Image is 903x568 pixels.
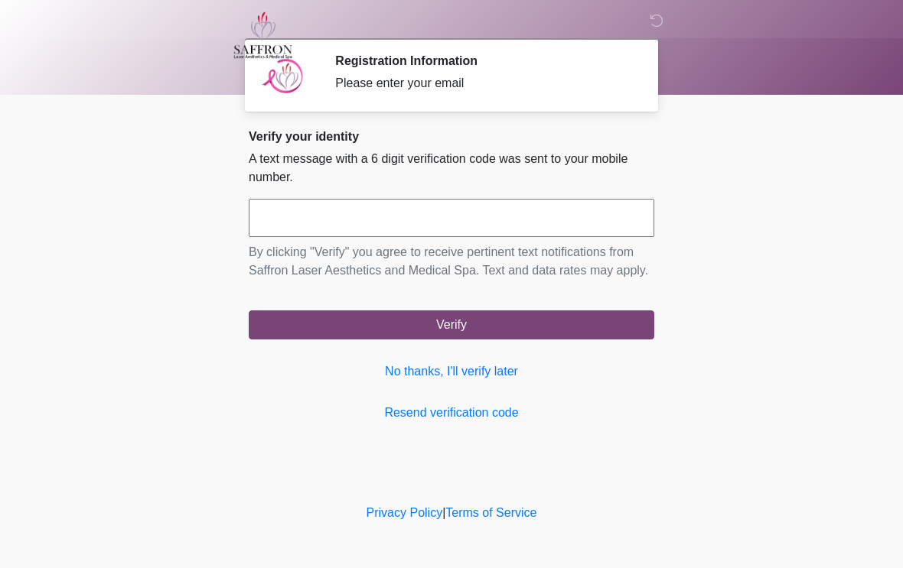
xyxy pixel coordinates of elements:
a: No thanks, I'll verify later [249,362,654,381]
a: | [442,506,445,519]
a: Resend verification code [249,404,654,422]
p: By clicking "Verify" you agree to receive pertinent text notifications from Saffron Laser Aesthet... [249,243,654,280]
img: Agent Avatar [260,54,306,99]
p: A text message with a 6 digit verification code was sent to your mobile number. [249,150,654,187]
button: Verify [249,310,654,339]
a: Terms of Service [445,506,536,519]
div: Please enter your email [335,74,631,93]
a: Privacy Policy [367,506,443,519]
h2: Verify your identity [249,129,654,144]
img: Saffron Laser Aesthetics and Medical Spa Logo [233,11,293,59]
